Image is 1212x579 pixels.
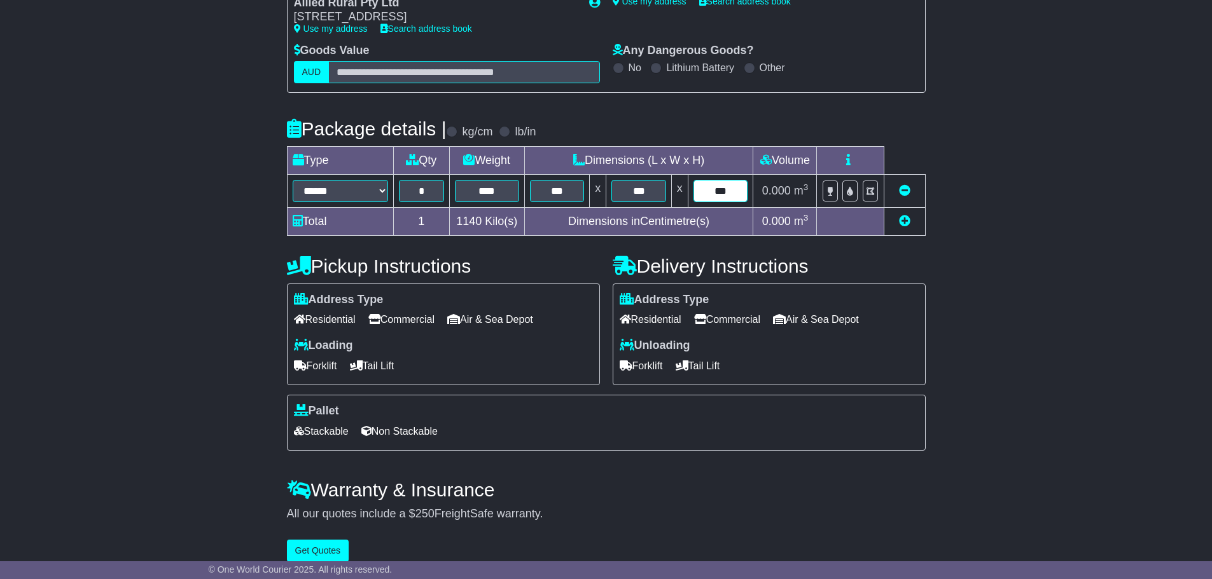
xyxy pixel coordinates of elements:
[447,310,533,329] span: Air & Sea Depot
[515,125,536,139] label: lb/in
[613,255,926,276] h4: Delivery Instructions
[760,62,785,74] label: Other
[629,62,641,74] label: No
[524,207,753,235] td: Dimensions in Centimetre(s)
[620,293,709,307] label: Address Type
[462,125,492,139] label: kg/cm
[294,356,337,376] span: Forklift
[287,255,600,276] h4: Pickup Instructions
[620,339,690,353] label: Unloading
[753,146,817,174] td: Volume
[294,44,370,58] label: Goods Value
[361,421,438,441] span: Non Stackable
[804,213,809,222] sup: 3
[899,184,910,197] a: Remove this item
[294,61,330,83] label: AUD
[620,356,663,376] span: Forklift
[350,356,394,376] span: Tail Lift
[773,310,859,329] span: Air & Sea Depot
[294,421,349,441] span: Stackable
[804,182,809,192] sup: 3
[456,215,482,228] span: 1140
[287,507,926,521] div: All our quotes include a $ FreightSafe warranty.
[794,215,809,228] span: m
[287,479,926,500] h4: Warranty & Insurance
[287,118,447,139] h4: Package details |
[287,207,393,235] td: Total
[671,174,688,207] td: x
[620,310,681,329] span: Residential
[209,564,393,575] span: © One World Courier 2025. All rights reserved.
[762,215,791,228] span: 0.000
[676,356,720,376] span: Tail Lift
[449,207,524,235] td: Kilo(s)
[294,24,368,34] a: Use my address
[762,184,791,197] span: 0.000
[294,10,576,24] div: [STREET_ADDRESS]
[294,404,339,418] label: Pallet
[294,293,384,307] label: Address Type
[524,146,753,174] td: Dimensions (L x W x H)
[449,146,524,174] td: Weight
[694,310,760,329] span: Commercial
[415,507,435,520] span: 250
[287,146,393,174] td: Type
[899,215,910,228] a: Add new item
[294,339,353,353] label: Loading
[794,184,809,197] span: m
[393,146,449,174] td: Qty
[380,24,472,34] a: Search address book
[393,207,449,235] td: 1
[590,174,606,207] td: x
[666,62,734,74] label: Lithium Battery
[613,44,754,58] label: Any Dangerous Goods?
[368,310,435,329] span: Commercial
[287,540,349,562] button: Get Quotes
[294,310,356,329] span: Residential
